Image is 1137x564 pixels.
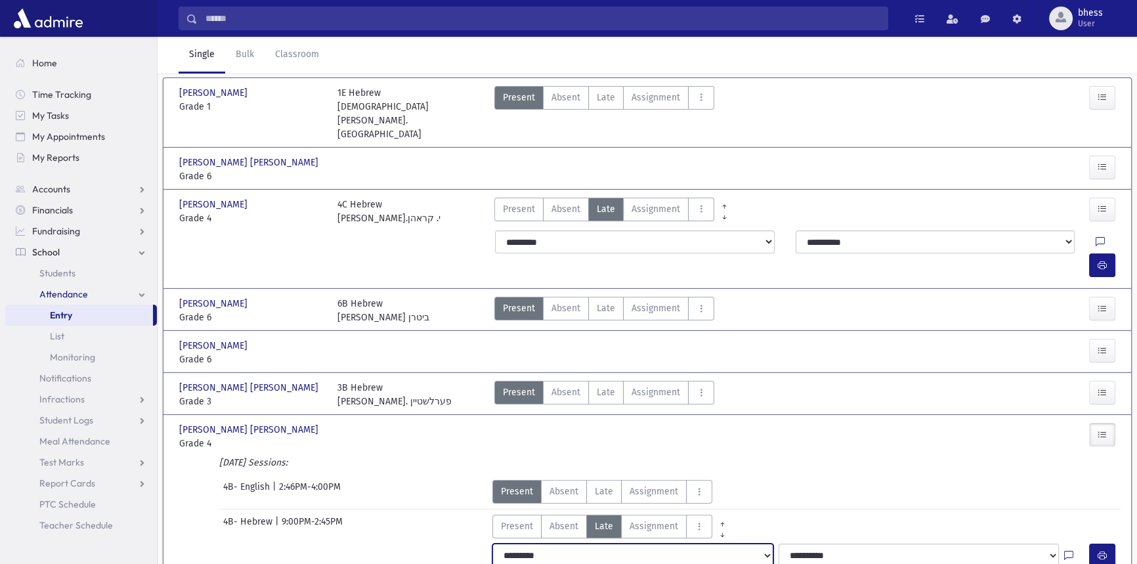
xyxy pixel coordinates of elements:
span: Entry [50,309,72,321]
a: Financials [5,200,157,221]
span: Assignment [632,301,680,315]
span: Time Tracking [32,89,91,100]
span: Late [597,301,615,315]
span: Late [595,519,613,533]
span: Notifications [39,372,91,384]
span: Fundraising [32,225,80,237]
a: Bulk [225,37,265,74]
a: Monitoring [5,347,157,368]
div: 4C Hebrew [PERSON_NAME].י. קראהן [337,198,440,225]
a: All Later [712,525,733,536]
a: Students [5,263,157,284]
a: Notifications [5,368,157,389]
img: AdmirePro [11,5,86,32]
div: AttTypes [494,86,714,141]
div: 6B Hebrew [PERSON_NAME] ביטרן [337,297,429,324]
span: 4B- Hebrew [223,515,275,538]
div: 1E Hebrew [DEMOGRAPHIC_DATA][PERSON_NAME]. [GEOGRAPHIC_DATA] [337,86,483,141]
a: My Reports [5,147,157,168]
a: Accounts [5,179,157,200]
span: 9:00PM-2:45PM [282,515,343,538]
span: School [32,246,60,258]
span: [PERSON_NAME] [179,339,250,353]
span: Attendance [39,288,88,300]
span: Student Logs [39,414,93,426]
span: Teacher Schedule [39,519,113,531]
a: PTC Schedule [5,494,157,515]
a: Single [179,37,225,74]
span: Grade 6 [179,353,324,366]
span: [PERSON_NAME] [179,297,250,311]
span: Absent [551,385,580,399]
a: Student Logs [5,410,157,431]
span: Late [595,485,613,498]
span: Grade 6 [179,311,324,324]
a: Report Cards [5,473,157,494]
a: Home [5,53,157,74]
span: Grade 6 [179,169,324,183]
a: Entry [5,305,153,326]
div: AttTypes [492,480,712,504]
span: Present [503,91,535,104]
div: 3B Hebrew [PERSON_NAME]. פערלשטיין [337,381,452,408]
span: Assignment [632,385,680,399]
a: Meal Attendance [5,431,157,452]
span: My Reports [32,152,79,163]
a: Infractions [5,389,157,410]
span: Present [503,202,535,216]
span: Test Marks [39,456,84,468]
a: Time Tracking [5,84,157,105]
span: My Tasks [32,110,69,121]
span: [PERSON_NAME] [179,198,250,211]
span: Late [597,385,615,399]
span: Grade 3 [179,395,324,408]
span: Assignment [630,485,678,498]
span: Present [501,519,533,533]
span: Late [597,91,615,104]
a: My Tasks [5,105,157,126]
span: Meal Attendance [39,435,110,447]
span: Present [503,301,535,315]
span: Absent [551,202,580,216]
span: Report Cards [39,477,95,489]
i: [DATE] Sessions: [219,457,288,468]
span: Financials [32,204,73,216]
span: | [275,515,282,538]
span: [PERSON_NAME] [PERSON_NAME] [179,156,321,169]
div: AttTypes [494,381,714,408]
span: Grade 4 [179,211,324,225]
span: My Appointments [32,131,105,142]
span: Assignment [630,519,678,533]
span: 4B- English [223,480,272,504]
span: [PERSON_NAME] [PERSON_NAME] [179,423,321,437]
span: Accounts [32,183,70,195]
a: Classroom [265,37,330,74]
span: Present [501,485,533,498]
a: List [5,326,157,347]
span: Absent [551,91,580,104]
span: [PERSON_NAME] [PERSON_NAME] [179,381,321,395]
span: [PERSON_NAME] [179,86,250,100]
span: Present [503,385,535,399]
a: Attendance [5,284,157,305]
input: Search [198,7,888,30]
span: Absent [549,519,578,533]
span: bhess [1078,8,1103,18]
span: PTC Schedule [39,498,96,510]
span: Home [32,57,57,69]
span: | [272,480,279,504]
span: Monitoring [50,351,95,363]
span: Grade 4 [179,437,324,450]
span: Late [597,202,615,216]
a: Teacher Schedule [5,515,157,536]
div: AttTypes [492,515,733,538]
span: Absent [549,485,578,498]
span: Assignment [632,202,680,216]
span: Infractions [39,393,85,405]
span: User [1078,18,1103,29]
span: Absent [551,301,580,315]
div: AttTypes [494,297,714,324]
span: List [50,330,64,342]
a: School [5,242,157,263]
div: AttTypes [494,198,714,225]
